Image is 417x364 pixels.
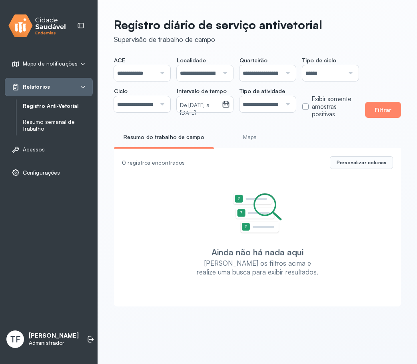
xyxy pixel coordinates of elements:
[114,35,322,44] div: Supervisão de trabalho de campo
[23,103,93,109] a: Registro Anti-Vetorial
[10,334,20,344] span: TF
[23,169,60,176] span: Configurações
[239,57,267,64] span: Quarteirão
[114,57,125,64] span: ACE
[312,95,359,118] label: Exibir somente amostras positivas
[23,60,78,67] span: Mapa de notificações
[29,332,79,340] p: [PERSON_NAME]
[211,247,303,257] div: Ainda não há nada aqui
[365,102,401,118] button: Filtrar
[180,101,219,117] small: De [DATE] a [DATE]
[23,101,93,111] a: Registro Anti-Vetorial
[23,117,93,134] a: Resumo semanal de trabalho
[337,159,386,166] span: Personalizar colunas
[239,88,285,95] span: Tipo de atividade
[122,159,323,166] div: 0 registros encontrados
[23,84,50,90] span: Relatórios
[114,18,322,32] p: Registro diário de serviço antivetorial
[177,88,227,95] span: Intervalo de tempo
[23,119,93,132] a: Resumo semanal de trabalho
[302,57,336,64] span: Tipo de ciclo
[194,259,321,276] div: [PERSON_NAME] os filtros acima e realize uma busca para exibir resultados.
[8,13,66,39] img: logo.svg
[12,145,86,153] a: Acessos
[114,88,128,95] span: Ciclo
[220,131,279,144] a: Mapa
[23,146,45,153] span: Acessos
[233,193,282,234] img: Imagem de Empty State
[29,340,79,346] p: Administrador
[114,131,214,144] a: Resumo do trabalho de campo
[330,156,393,169] button: Personalizar colunas
[177,57,206,64] span: Localidade
[12,169,86,177] a: Configurações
